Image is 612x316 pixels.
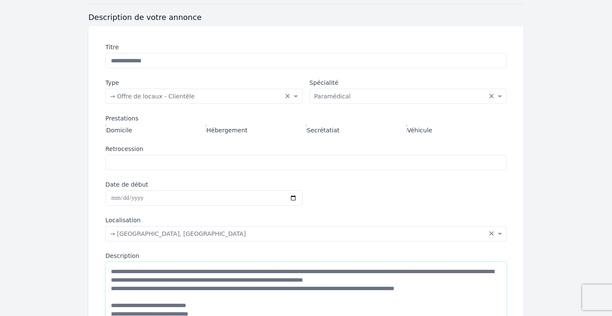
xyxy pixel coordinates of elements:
span: Clear all [284,92,292,101]
label: Date de début [105,180,303,189]
label: Retrocession [105,145,507,153]
label: Domicile [105,124,132,134]
label: Spécialité [309,78,507,87]
input: Secrétatiat [306,124,307,132]
h3: Description de votre annonce [88,12,524,22]
div: Prestations [105,114,507,123]
span: Clear all [488,92,496,101]
label: Véhicule [406,124,432,134]
label: Secrétatiat [306,124,340,134]
label: Titre [105,43,507,51]
label: Localisation [105,216,507,224]
label: Type [105,78,303,87]
input: Véhicule [406,124,407,132]
label: Hébergement [206,124,247,134]
label: Description [105,252,507,260]
span: Clear all [488,229,496,238]
input: Domicile [105,124,106,132]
